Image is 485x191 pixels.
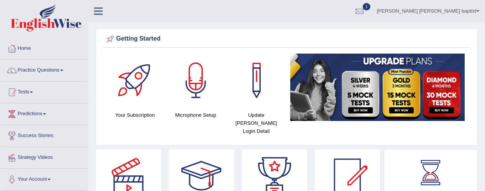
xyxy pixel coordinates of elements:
a: Practice Questions [0,60,88,79]
span: 1 [363,3,370,10]
div: Getting Started [105,33,469,45]
a: Predictions [0,103,88,122]
img: small5.jpg [290,54,465,121]
a: Strategy Videos [0,147,88,166]
a: Tests [0,82,88,101]
h4: Update [PERSON_NAME] Login Detail [230,111,283,135]
a: Your Account [0,169,88,188]
h4: Your Subscription [109,111,161,119]
a: Home [0,38,88,57]
a: Success Stories [0,125,88,144]
h4: Microphone Setup [169,111,222,119]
